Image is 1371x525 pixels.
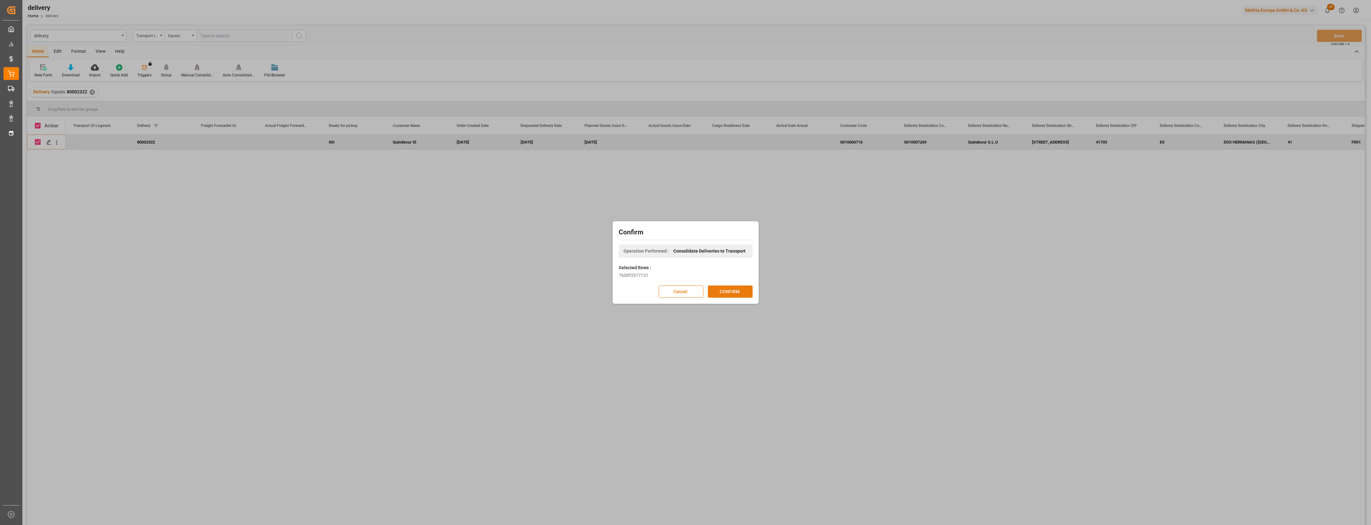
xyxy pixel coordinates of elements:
[619,272,753,279] div: 7600f3577131
[673,248,746,255] span: Consolidate Deliveries to Transport
[624,248,669,255] span: Operation Performed :
[619,264,651,271] label: Selected Rows :
[708,286,753,298] button: CONFIRM
[619,227,753,238] h2: Confirm
[659,286,703,298] button: Cancel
